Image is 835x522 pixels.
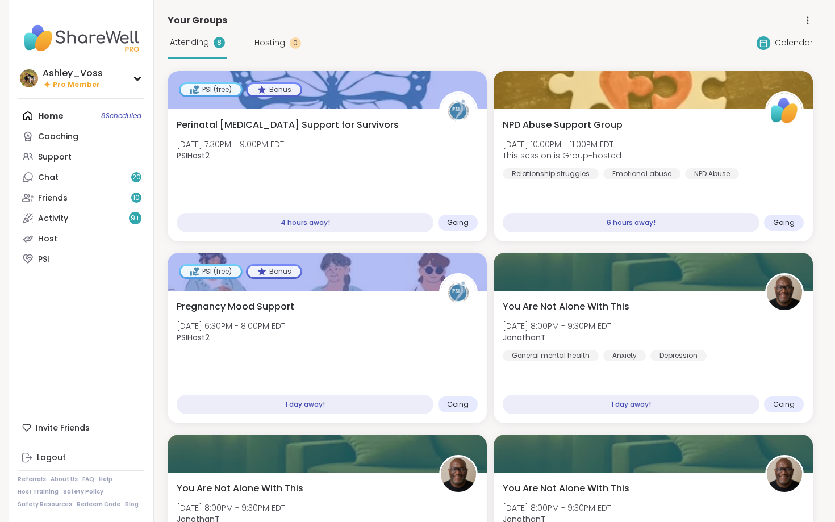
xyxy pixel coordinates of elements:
[177,482,303,495] span: You Are Not Alone With This
[441,275,476,310] img: PSIHost2
[38,213,68,224] div: Activity
[603,168,680,179] div: Emotional abuse
[18,475,46,483] a: Referrals
[82,475,94,483] a: FAQ
[503,168,599,179] div: Relationship struggles
[18,187,144,208] a: Friends10
[131,214,140,223] span: 9 +
[170,36,209,48] span: Attending
[18,488,59,496] a: Host Training
[767,93,802,128] img: ShareWell
[503,502,611,513] span: [DATE] 8:00PM - 9:30PM EDT
[177,320,285,332] span: [DATE] 6:30PM - 8:00PM EDT
[177,395,433,414] div: 1 day away!
[177,118,399,132] span: Perinatal [MEDICAL_DATA] Support for Survivors
[18,417,144,438] div: Invite Friends
[441,93,476,128] img: PSIHost2
[177,150,210,161] b: PSIHost2
[38,172,59,183] div: Chat
[214,37,225,48] div: 8
[18,126,144,147] a: Coaching
[38,152,72,163] div: Support
[447,400,469,409] span: Going
[99,475,112,483] a: Help
[18,448,144,468] a: Logout
[650,350,707,361] div: Depression
[38,131,78,143] div: Coaching
[18,500,72,508] a: Safety Resources
[503,482,629,495] span: You Are Not Alone With This
[18,228,144,249] a: Host
[290,37,301,49] div: 0
[503,320,611,332] span: [DATE] 8:00PM - 9:30PM EDT
[43,67,103,80] div: Ashley_Voss
[177,502,285,513] span: [DATE] 8:00PM - 9:30PM EDT
[503,300,629,314] span: You Are Not Alone With This
[181,84,241,95] div: PSI (free)
[77,500,120,508] a: Redeem Code
[18,249,144,269] a: PSI
[51,475,78,483] a: About Us
[38,254,49,265] div: PSI
[503,395,759,414] div: 1 day away!
[503,150,621,161] span: This session is Group-hosted
[20,69,38,87] img: Ashley_Voss
[38,233,57,245] div: Host
[53,80,100,90] span: Pro Member
[177,332,210,343] b: PSIHost2
[775,37,813,49] span: Calendar
[503,213,759,232] div: 6 hours away!
[18,167,144,187] a: Chat20
[773,218,795,227] span: Going
[177,213,433,232] div: 4 hours away!
[38,193,68,204] div: Friends
[773,400,795,409] span: Going
[441,457,476,492] img: JonathanT
[767,457,802,492] img: JonathanT
[63,488,103,496] a: Safety Policy
[503,118,623,132] span: NPD Abuse Support Group
[503,139,621,150] span: [DATE] 10:00PM - 11:00PM EDT
[503,332,546,343] b: JonathanT
[248,266,300,277] div: Bonus
[168,14,227,27] span: Your Groups
[447,218,469,227] span: Going
[125,500,139,508] a: Blog
[18,18,144,58] img: ShareWell Nav Logo
[37,452,66,463] div: Logout
[503,350,599,361] div: General mental health
[248,84,300,95] div: Bonus
[181,266,241,277] div: PSI (free)
[18,208,144,228] a: Activity9+
[767,275,802,310] img: JonathanT
[132,173,141,182] span: 20
[177,300,294,314] span: Pregnancy Mood Support
[685,168,739,179] div: NPD Abuse
[133,193,140,203] span: 10
[177,139,284,150] span: [DATE] 7:30PM - 9:00PM EDT
[18,147,144,167] a: Support
[603,350,646,361] div: Anxiety
[254,37,285,49] span: Hosting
